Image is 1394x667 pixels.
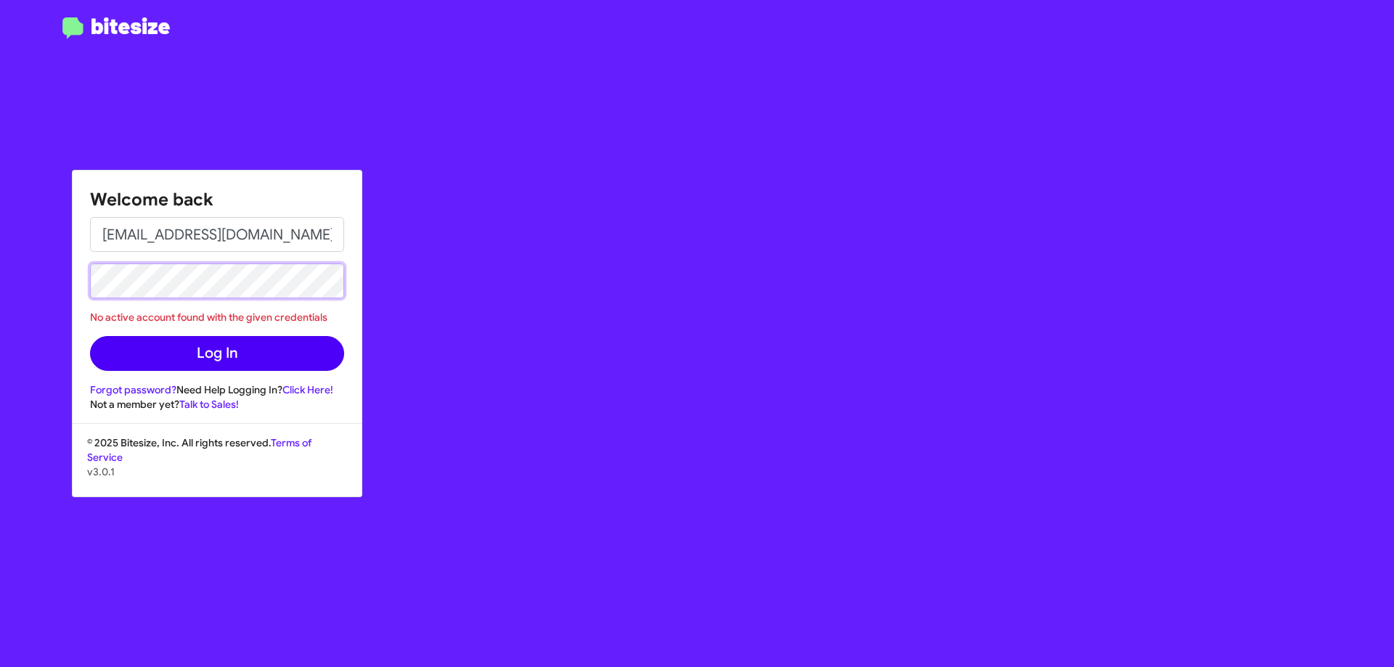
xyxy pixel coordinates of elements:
div: Need Help Logging In? [90,382,344,397]
input: Email address [90,217,344,252]
div: No active account found with the given credentials [90,310,344,324]
a: Click Here! [282,383,333,396]
h1: Welcome back [90,188,344,211]
button: Log In [90,336,344,371]
a: Forgot password? [90,383,176,396]
a: Talk to Sales! [179,398,239,411]
p: v3.0.1 [87,465,347,479]
div: © 2025 Bitesize, Inc. All rights reserved. [73,435,362,496]
div: Not a member yet? [90,397,344,412]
